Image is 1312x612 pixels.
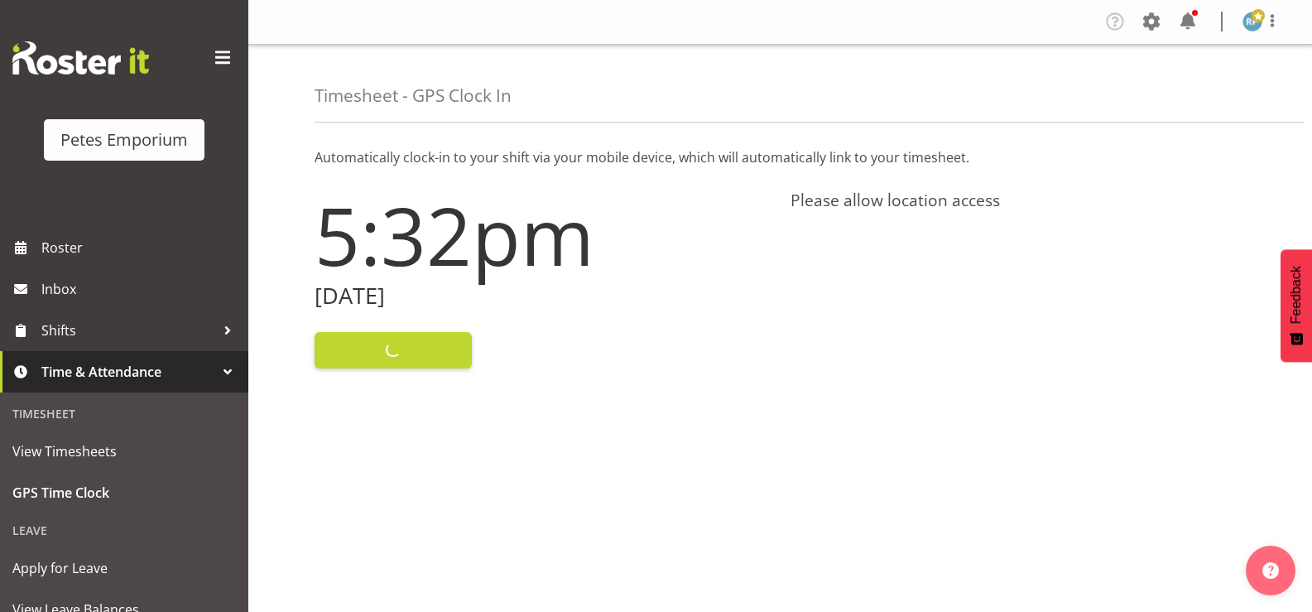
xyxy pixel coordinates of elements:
[12,439,236,464] span: View Timesheets
[1289,266,1304,324] span: Feedback
[1281,249,1312,362] button: Feedback - Show survey
[1242,12,1262,31] img: reina-puketapu721.jpg
[315,86,512,105] h4: Timesheet - GPS Clock In
[4,513,244,547] div: Leave
[4,397,244,431] div: Timesheet
[41,359,215,384] span: Time & Attendance
[41,277,240,301] span: Inbox
[315,147,1246,167] p: Automatically clock-in to your shift via your mobile device, which will automatically link to you...
[315,190,771,280] h1: 5:32pm
[12,41,149,75] img: Rosterit website logo
[4,472,244,513] a: GPS Time Clock
[315,283,771,309] h2: [DATE]
[12,480,236,505] span: GPS Time Clock
[12,556,236,581] span: Apply for Leave
[41,235,240,260] span: Roster
[60,128,188,152] div: Petes Emporium
[791,190,1247,210] h4: Please allow location access
[4,547,244,589] a: Apply for Leave
[1262,562,1279,579] img: help-xxl-2.png
[41,318,215,343] span: Shifts
[4,431,244,472] a: View Timesheets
